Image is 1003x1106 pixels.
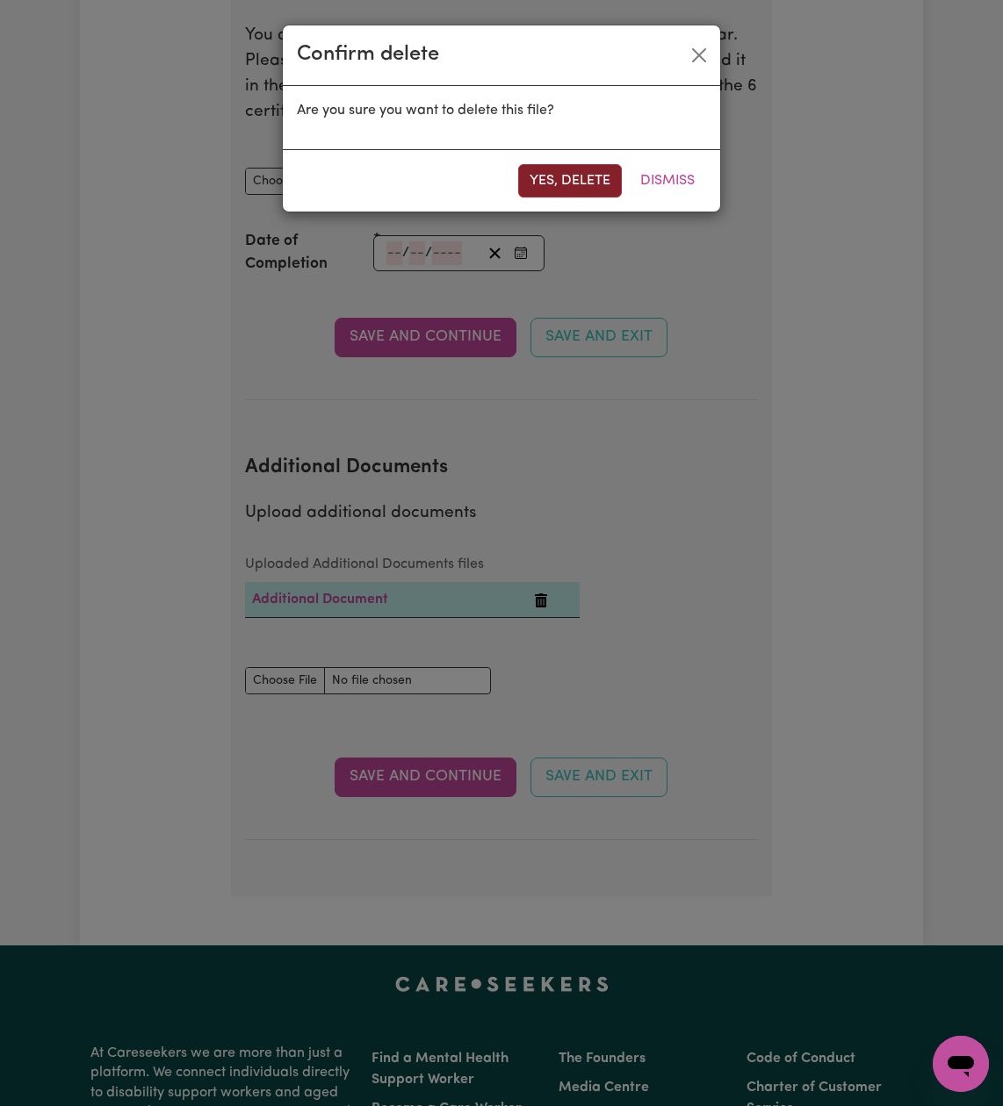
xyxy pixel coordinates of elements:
button: Yes, delete [518,164,622,197]
button: Dismiss [629,164,706,197]
iframe: Button to launch messaging window [933,1036,989,1092]
div: Confirm delete [297,39,439,71]
button: Close [685,41,713,69]
p: Are you sure you want to delete this file? [297,100,706,121]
